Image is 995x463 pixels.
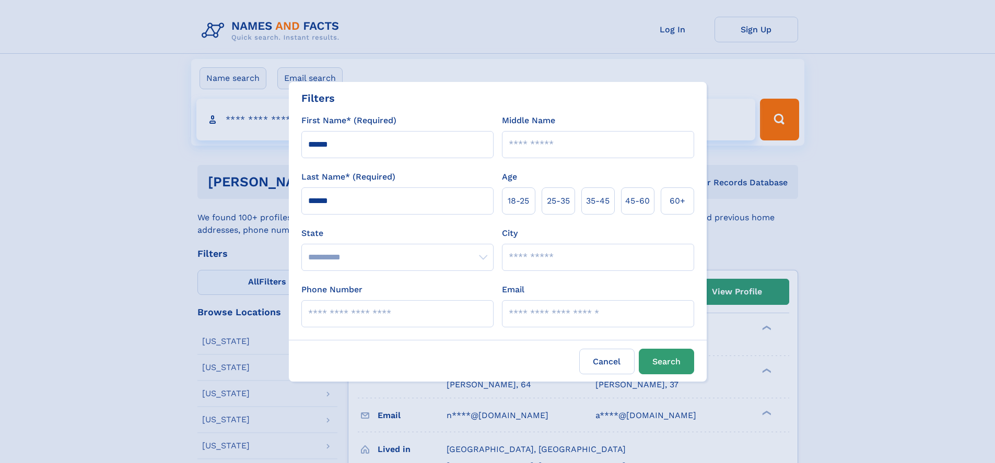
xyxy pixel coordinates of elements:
span: 60+ [670,195,685,207]
label: Middle Name [502,114,555,127]
label: Age [502,171,517,183]
label: State [301,227,494,240]
label: City [502,227,518,240]
label: Cancel [579,349,635,374]
span: 18‑25 [508,195,529,207]
label: Phone Number [301,283,362,296]
label: Last Name* (Required) [301,171,395,183]
span: 35‑45 [586,195,610,207]
span: 45‑60 [625,195,650,207]
label: First Name* (Required) [301,114,396,127]
button: Search [639,349,694,374]
span: 25‑35 [547,195,570,207]
label: Email [502,283,524,296]
div: Filters [301,90,335,106]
